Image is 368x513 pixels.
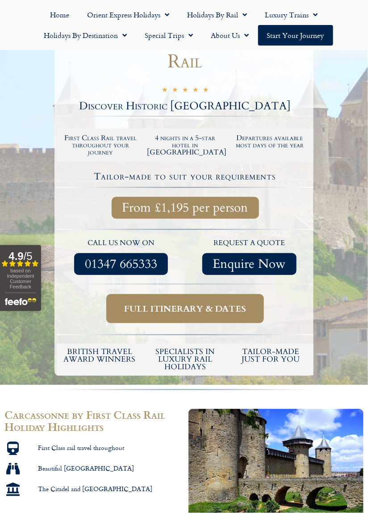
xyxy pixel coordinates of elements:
[4,4,364,46] nav: Menu
[162,86,209,95] div: 5/5
[4,421,180,433] h2: Holiday Highlights
[162,87,167,95] i: ★
[35,25,136,46] a: Holidays by Destination
[57,33,314,71] h1: Carcassonne by First Class Rail
[74,253,168,275] a: 01347 665333
[57,101,314,112] h2: Discover Historic [GEOGRAPHIC_DATA]
[182,87,188,95] i: ★
[4,409,180,421] h2: Carcassonne by First Class Rail
[63,134,138,156] h2: First Class Rail travel throughout your journey
[58,172,312,181] h4: Tailor-made to suit your requirements
[258,25,333,46] a: Start your Journey
[61,238,181,249] p: call us now on
[61,348,138,363] h5: British Travel Award winners
[190,238,309,249] p: request a quote
[136,25,202,46] a: Special Trips
[36,465,134,473] span: Beautiful [GEOGRAPHIC_DATA]
[42,4,79,25] a: Home
[256,4,327,25] a: Luxury Trains
[147,348,224,371] h6: Specialists in luxury rail holidays
[36,444,125,453] span: First Class rail travel throughout
[147,134,223,156] h2: 4 nights in a 5-star hotel in [GEOGRAPHIC_DATA]
[192,87,198,95] i: ★
[232,134,308,149] h2: Departures available most days of the year
[36,485,153,494] span: The Citadel and [GEOGRAPHIC_DATA]
[202,253,297,275] a: Enquire Now
[124,303,246,314] span: Full itinerary & dates
[85,259,157,270] span: 01347 665333
[106,294,264,323] a: Full itinerary & dates
[232,348,309,363] h5: tailor-made just for you
[202,25,258,46] a: About Us
[79,4,179,25] a: Orient Express Holidays
[122,202,248,213] span: From £1,195 per person
[112,197,259,219] a: From £1,195 per person
[203,87,209,95] i: ★
[179,4,256,25] a: Holidays by Rail
[213,259,286,270] span: Enquire Now
[172,87,178,95] i: ★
